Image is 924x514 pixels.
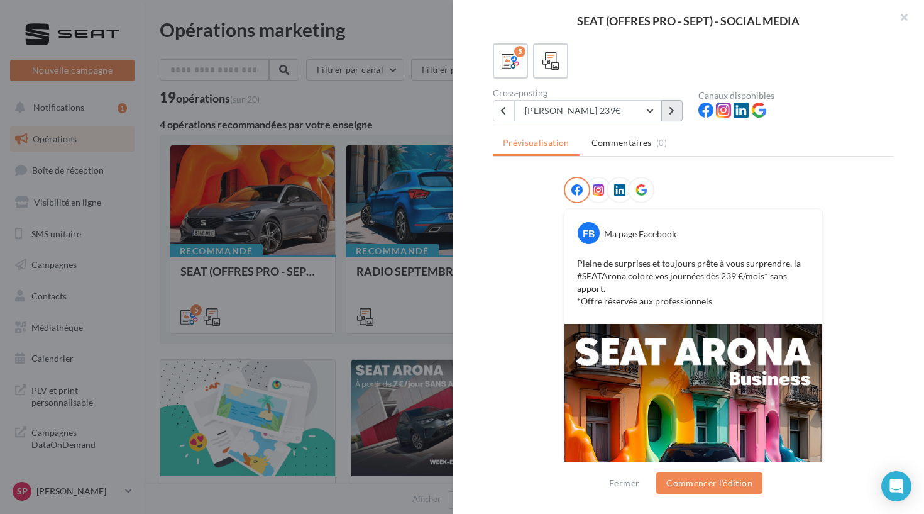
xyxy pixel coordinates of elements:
[881,471,911,501] div: Open Intercom Messenger
[578,222,600,244] div: FB
[473,15,904,26] div: SEAT (OFFRES PRO - SEPT) - SOCIAL MEDIA
[493,89,688,98] div: Cross-posting
[698,91,894,100] div: Canaux disponibles
[514,46,525,57] div: 5
[577,257,810,308] p: Pleine de surprises et toujours prête à vous surprendre, la #SEATArona colore vos journées dès 23...
[591,137,652,149] span: Commentaires
[656,472,762,494] button: Commencer l'édition
[514,100,661,121] button: [PERSON_NAME] 239€
[656,138,667,148] span: (0)
[604,228,676,240] div: Ma page Facebook
[604,476,644,491] button: Fermer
